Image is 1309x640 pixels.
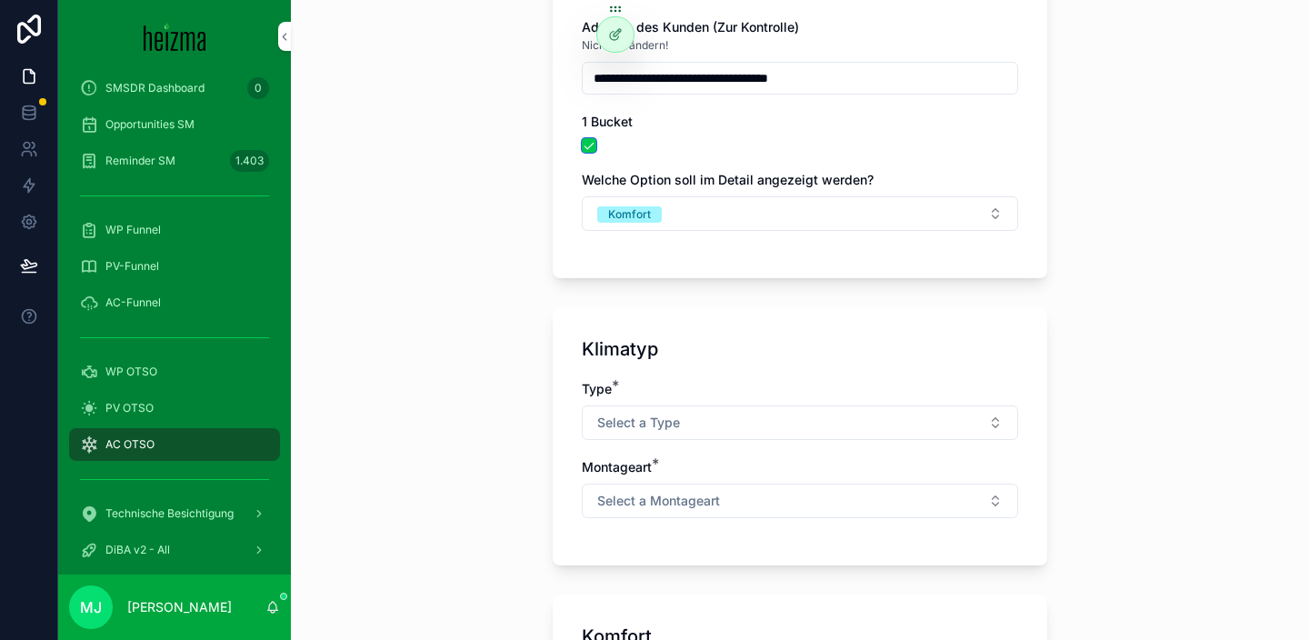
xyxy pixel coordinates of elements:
span: AC OTSO [105,437,155,452]
span: Welche Option soll im Detail angezeigt werden? [582,172,874,187]
span: SMSDR Dashboard [105,81,205,95]
a: SMSDR Dashboard0 [69,72,280,105]
span: 1 Bucket [582,114,633,129]
a: PV-Funnel [69,250,280,283]
span: Type [582,381,612,396]
a: DiBA v2 - All [69,534,280,566]
a: Reminder SM1.403 [69,145,280,177]
button: Select Button [582,484,1018,518]
a: Technische Besichtigung [69,497,280,530]
span: WP OTSO [105,365,157,379]
span: Select a Montageart [597,492,720,510]
a: AC-Funnel [69,286,280,319]
span: PV OTSO [105,401,154,415]
a: WP OTSO [69,355,280,388]
div: scrollable content [58,73,291,575]
a: WP Funnel [69,214,280,246]
img: App logo [144,22,206,51]
div: 1.403 [230,150,269,172]
button: Select Button [582,196,1018,231]
a: AC OTSO [69,428,280,461]
div: Komfort [608,206,651,223]
span: Adresse des Kunden (Zur Kontrolle) [582,19,799,35]
a: PV OTSO [69,392,280,425]
span: Montageart [582,459,652,475]
span: Select a Type [597,414,680,432]
span: DiBA v2 - All [105,543,170,557]
span: WP Funnel [105,223,161,237]
span: Reminder SM [105,154,175,168]
p: [PERSON_NAME] [127,598,232,616]
span: AC-Funnel [105,295,161,310]
span: Opportunities SM [105,117,195,132]
div: 0 [247,77,269,99]
span: PV-Funnel [105,259,159,274]
span: Nicht verändern! [582,38,668,53]
span: MJ [80,596,102,618]
button: Select Button [582,405,1018,440]
span: Technische Besichtigung [105,506,234,521]
a: Opportunities SM [69,108,280,141]
h1: Klimatyp [582,336,658,362]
